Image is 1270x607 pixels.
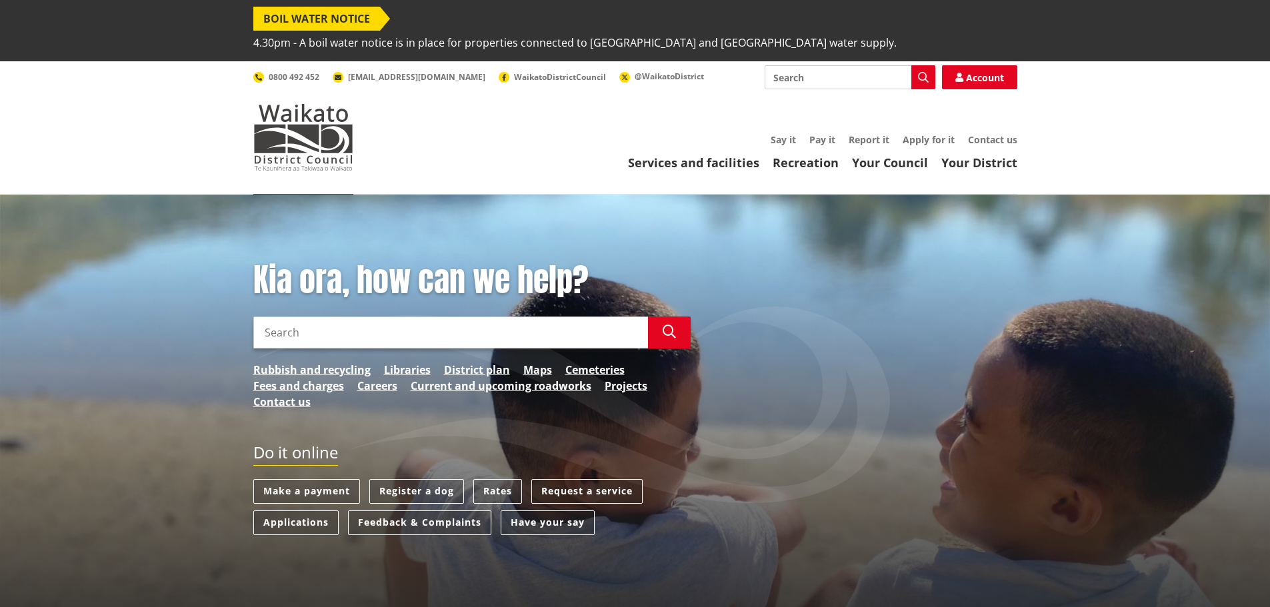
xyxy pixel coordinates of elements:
[605,378,647,394] a: Projects
[253,443,338,466] h2: Do it online
[253,479,360,504] a: Make a payment
[253,362,371,378] a: Rubbish and recycling
[253,104,353,171] img: Waikato District Council - Te Kaunihera aa Takiwaa o Waikato
[903,133,955,146] a: Apply for it
[523,362,552,378] a: Maps
[942,65,1017,89] a: Account
[253,261,691,300] h1: Kia ora, how can we help?
[565,362,625,378] a: Cemeteries
[499,71,606,83] a: WaikatoDistrictCouncil
[968,133,1017,146] a: Contact us
[514,71,606,83] span: WaikatoDistrictCouncil
[852,155,928,171] a: Your Council
[269,71,319,83] span: 0800 492 452
[253,316,648,348] input: Search input
[253,31,897,55] span: 4.30pm - A boil water notice is in place for properties connected to [GEOGRAPHIC_DATA] and [GEOGR...
[253,71,319,83] a: 0800 492 452
[348,71,485,83] span: [EMAIL_ADDRESS][DOMAIN_NAME]
[333,71,485,83] a: [EMAIL_ADDRESS][DOMAIN_NAME]
[773,155,839,171] a: Recreation
[771,133,796,146] a: Say it
[253,510,339,535] a: Applications
[765,65,935,89] input: Search input
[531,479,643,504] a: Request a service
[411,378,591,394] a: Current and upcoming roadworks
[619,71,704,82] a: @WaikatoDistrict
[369,479,464,504] a: Register a dog
[628,155,759,171] a: Services and facilities
[849,133,889,146] a: Report it
[253,378,344,394] a: Fees and charges
[253,7,380,31] span: BOIL WATER NOTICE
[501,510,595,535] a: Have your say
[473,479,522,504] a: Rates
[357,378,397,394] a: Careers
[253,394,311,410] a: Contact us
[444,362,510,378] a: District plan
[809,133,835,146] a: Pay it
[348,510,491,535] a: Feedback & Complaints
[384,362,431,378] a: Libraries
[941,155,1017,171] a: Your District
[635,71,704,82] span: @WaikatoDistrict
